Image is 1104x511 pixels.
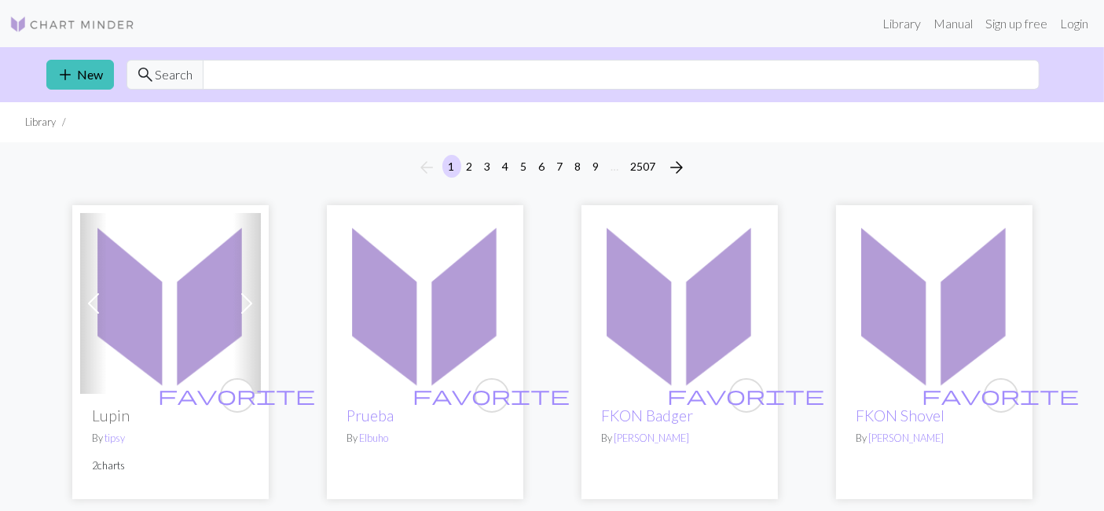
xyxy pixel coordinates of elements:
[856,431,1012,446] p: By
[442,155,461,178] button: 1
[460,155,479,178] button: 2
[220,378,255,413] button: favourite
[347,431,503,446] p: By
[589,213,770,394] img: Future Kings of Nowhere Tattoo.jpg
[335,213,515,394] img: Prueba
[105,432,126,444] a: tipsy
[93,431,248,446] p: By
[922,383,1080,407] span: favorite
[25,115,56,130] li: Library
[475,378,509,413] button: favourite
[9,15,135,34] img: Logo
[589,294,770,309] a: Future Kings of Nowhere Tattoo.jpg
[93,458,248,473] p: 2 charts
[159,380,316,411] i: favourite
[569,155,588,178] button: 8
[668,383,825,407] span: favorite
[844,294,1025,309] a: FKON Shovel
[347,406,394,425] a: Prueba
[57,64,75,86] span: add
[413,383,570,407] span: favorite
[413,380,570,411] i: favourite
[856,406,945,425] a: FKON Shovel
[551,155,570,178] button: 7
[927,8,979,39] a: Manual
[668,158,687,177] i: Next
[412,155,693,180] nav: Page navigation
[80,213,261,394] img: Lupin
[602,431,757,446] p: By
[1054,8,1095,39] a: Login
[729,378,764,413] button: favourite
[93,406,248,425] h2: Lupin
[869,432,944,444] a: [PERSON_NAME]
[479,155,497,178] button: 3
[922,380,1080,411] i: favourite
[335,294,515,309] a: Prueba
[497,155,515,178] button: 4
[668,380,825,411] i: favourite
[614,432,690,444] a: [PERSON_NAME]
[159,383,316,407] span: favorite
[533,155,552,178] button: 6
[80,294,261,309] a: Lupin
[602,406,694,425] a: FKON Badger
[844,213,1025,394] img: FKON Shovel
[360,432,389,444] a: Elbuho
[984,378,1018,413] button: favourite
[587,155,606,178] button: 9
[156,65,193,84] span: Search
[515,155,534,178] button: 5
[662,155,693,180] button: Next
[668,156,687,178] span: arrow_forward
[46,60,114,90] a: New
[137,64,156,86] span: search
[979,8,1054,39] a: Sign up free
[876,8,927,39] a: Library
[625,155,662,178] button: 2507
